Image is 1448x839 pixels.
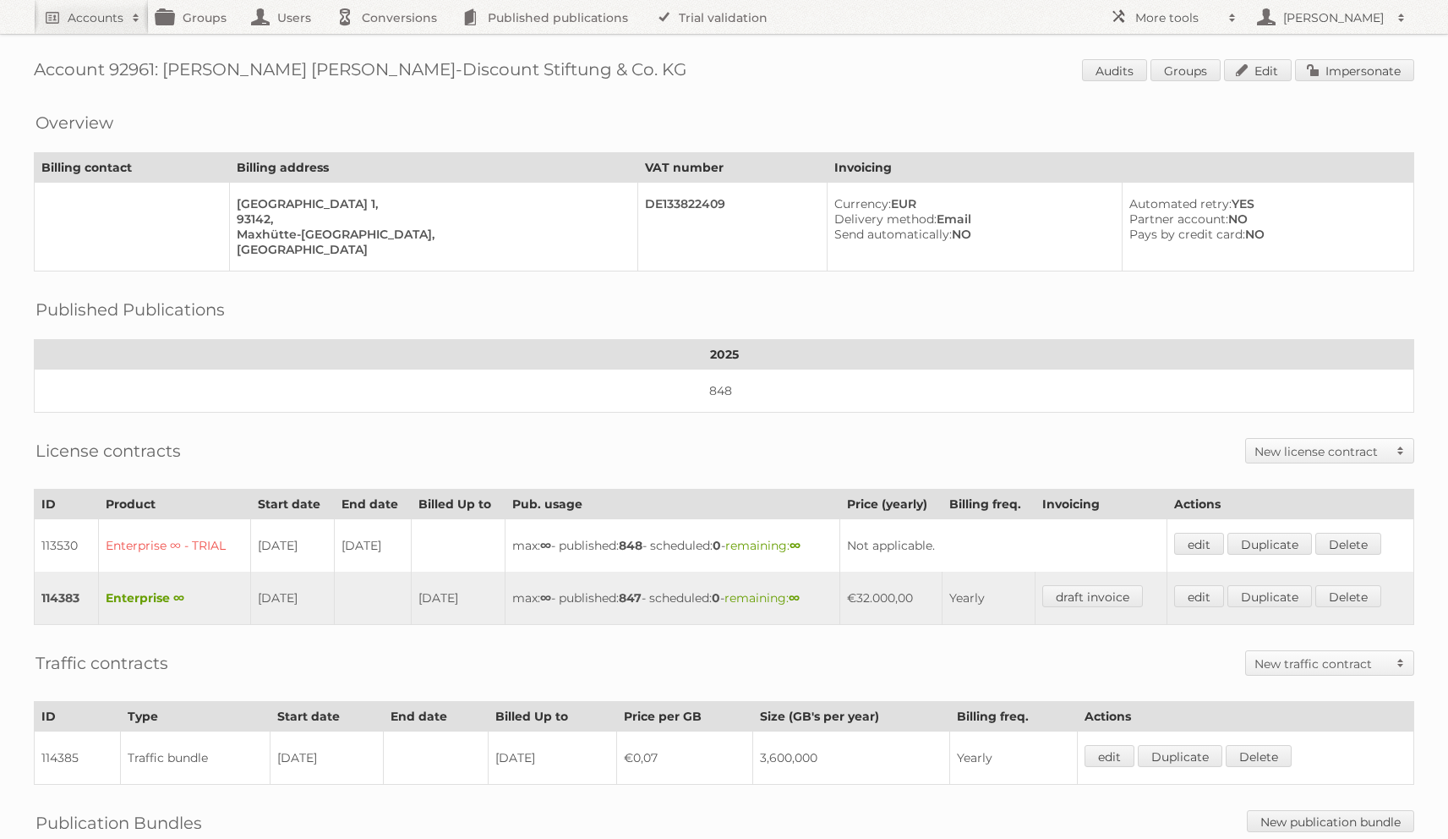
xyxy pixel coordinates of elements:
th: End date [334,490,411,519]
th: Start date [270,702,383,732]
h2: More tools [1135,9,1220,26]
span: Delivery method: [834,211,937,227]
h2: New traffic contract [1254,655,1388,672]
strong: ∞ [789,590,800,606]
a: Delete [1315,533,1381,555]
td: Yearly [950,732,1078,785]
th: Product [98,490,251,519]
td: Enterprise ∞ - TRIAL [98,519,251,573]
td: Yearly [942,572,1035,625]
strong: ∞ [540,538,551,553]
span: remaining: [724,590,800,606]
a: draft invoice [1042,585,1143,607]
h2: New license contract [1254,443,1388,460]
a: New traffic contract [1246,651,1413,675]
td: Traffic bundle [120,732,270,785]
th: ID [35,702,121,732]
th: Billed Up to [411,490,505,519]
td: 3,600,000 [752,732,949,785]
div: YES [1129,196,1400,211]
a: Delete [1315,585,1381,607]
td: €32.000,00 [839,572,942,625]
th: Type [120,702,270,732]
td: [DATE] [489,732,617,785]
td: 114385 [35,732,121,785]
td: max: - published: - scheduled: - [505,572,839,625]
th: Billing contact [35,153,230,183]
span: Toggle [1388,439,1413,463]
a: New license contract [1246,439,1413,463]
a: Duplicate [1138,745,1222,767]
a: Impersonate [1295,59,1414,81]
td: 113530 [35,519,99,573]
div: NO [1129,211,1400,227]
h2: Overview [36,110,113,135]
th: Invoicing [1035,490,1167,519]
a: Duplicate [1227,585,1312,607]
td: [DATE] [411,572,505,625]
h2: Published Publications [36,297,225,322]
th: Price (yearly) [839,490,942,519]
th: End date [384,702,489,732]
span: Partner account: [1129,211,1228,227]
th: Billing freq. [942,490,1035,519]
a: edit [1174,533,1224,555]
a: Delete [1226,745,1292,767]
th: Billed Up to [489,702,617,732]
td: DE133822409 [638,183,828,271]
a: Duplicate [1227,533,1312,555]
th: 2025 [35,340,1414,370]
span: Toggle [1388,651,1413,675]
div: NO [834,227,1108,242]
div: NO [1129,227,1400,242]
span: Send automatically: [834,227,952,242]
div: EUR [834,196,1108,211]
td: max: - published: - scheduled: - [505,519,839,573]
th: VAT number [638,153,828,183]
td: [DATE] [251,572,334,625]
th: Size (GB's per year) [752,702,949,732]
a: Audits [1082,59,1147,81]
div: [GEOGRAPHIC_DATA] [237,242,624,257]
th: Actions [1167,490,1413,519]
a: New publication bundle [1247,810,1414,832]
th: Price per GB [617,702,753,732]
strong: 847 [619,590,642,606]
strong: ∞ [790,538,800,553]
div: Maxhütte-[GEOGRAPHIC_DATA], [237,227,624,242]
h2: License contracts [36,438,181,463]
a: edit [1174,585,1224,607]
td: [DATE] [270,732,383,785]
a: Edit [1224,59,1292,81]
span: Automated retry: [1129,196,1232,211]
th: Actions [1077,702,1413,732]
div: [GEOGRAPHIC_DATA] 1, [237,196,624,211]
th: Pub. usage [505,490,839,519]
a: Groups [1150,59,1221,81]
td: [DATE] [251,519,334,573]
span: remaining: [725,538,800,553]
div: Email [834,211,1108,227]
th: Billing freq. [950,702,1078,732]
td: 848 [35,370,1414,413]
td: Enterprise ∞ [98,572,251,625]
div: 93142, [237,211,624,227]
h2: Accounts [68,9,123,26]
td: €0,07 [617,732,753,785]
strong: ∞ [540,590,551,606]
td: [DATE] [334,519,411,573]
td: Not applicable. [839,519,1167,573]
h1: Account 92961: [PERSON_NAME] [PERSON_NAME]-Discount Stiftung & Co. KG [34,59,1414,85]
th: Invoicing [828,153,1414,183]
a: edit [1085,745,1134,767]
span: Currency: [834,196,891,211]
strong: 0 [713,538,721,553]
h2: [PERSON_NAME] [1279,9,1389,26]
strong: 0 [712,590,720,606]
th: Billing address [230,153,638,183]
strong: 848 [619,538,642,553]
h2: Publication Bundles [36,810,202,836]
th: Start date [251,490,334,519]
h2: Traffic contracts [36,650,168,676]
span: Pays by credit card: [1129,227,1245,242]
